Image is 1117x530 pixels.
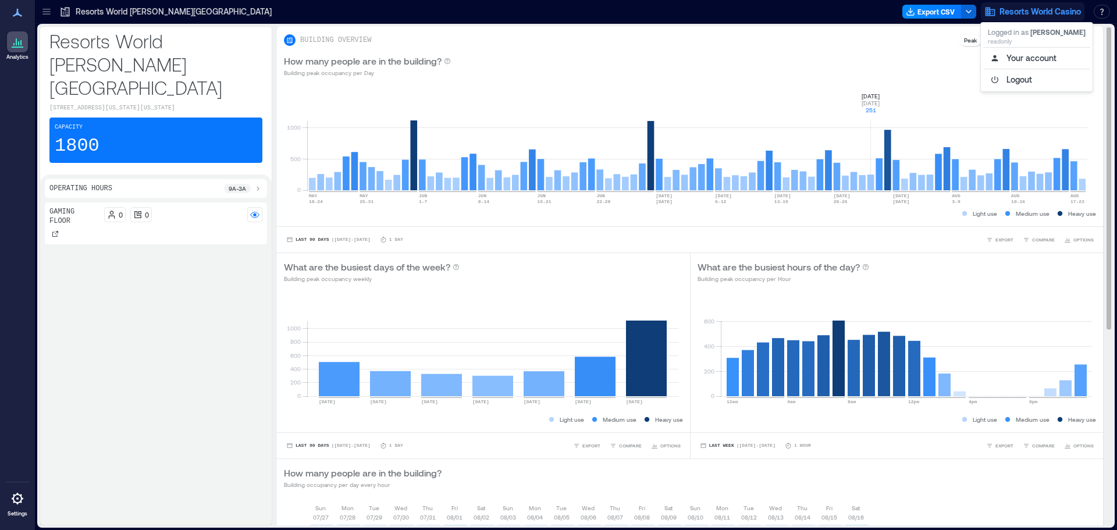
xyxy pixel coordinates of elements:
[284,68,451,77] p: Building peak occupancy per Day
[571,440,603,451] button: EXPORT
[290,379,301,386] tspan: 200
[848,513,864,522] p: 08/16
[664,503,673,513] p: Sat
[556,503,567,513] p: Tue
[610,503,620,513] p: Thu
[984,234,1016,246] button: EXPORT
[834,193,851,198] text: [DATE]
[714,513,730,522] p: 08/11
[49,29,262,99] p: Resorts World [PERSON_NAME][GEOGRAPHIC_DATA]
[55,134,99,158] p: 1800
[703,368,714,375] tspan: 200
[655,415,683,424] p: Heavy use
[1073,442,1094,449] span: OPTIONS
[290,338,301,345] tspan: 800
[393,513,409,522] p: 07/30
[1070,199,1084,204] text: 17-23
[634,513,650,522] p: 08/08
[716,503,728,513] p: Mon
[419,193,428,198] text: JUN
[1016,415,1050,424] p: Medium use
[284,466,442,480] p: How many people are in the building?
[774,199,788,204] text: 13-19
[852,503,860,513] p: Sat
[290,155,301,162] tspan: 500
[421,399,438,404] text: [DATE]
[1029,399,1038,404] text: 8pm
[309,193,318,198] text: MAY
[688,513,703,522] p: 08/10
[698,274,869,283] p: Building peak occupancy per Hour
[297,392,301,399] tspan: 0
[656,193,673,198] text: [DATE]
[607,440,644,451] button: COMPARE
[284,260,450,274] p: What are the busiest days of the week?
[1062,440,1096,451] button: OPTIONS
[639,503,645,513] p: Fri
[284,480,442,489] p: Building occupancy per day every hour
[394,503,407,513] p: Wed
[952,193,961,198] text: AUG
[821,513,837,522] p: 08/15
[649,440,683,451] button: OPTIONS
[367,513,382,522] p: 07/29
[55,123,83,132] p: Capacity
[1030,28,1086,36] span: [PERSON_NAME]
[999,6,1081,17] span: Resorts World Casino
[1073,236,1094,243] span: OPTIONS
[313,513,329,522] p: 07/27
[300,35,371,45] p: BUILDING OVERVIEW
[995,442,1013,449] span: EXPORT
[6,54,29,61] p: Analytics
[973,415,997,424] p: Light use
[340,513,355,522] p: 07/28
[988,37,1086,46] p: readonly
[995,236,1013,243] span: EXPORT
[76,6,272,17] p: Resorts World [PERSON_NAME][GEOGRAPHIC_DATA]
[698,260,860,274] p: What are the busiest hours of the day?
[420,513,436,522] p: 07/31
[319,399,336,404] text: [DATE]
[290,352,301,359] tspan: 600
[703,318,714,325] tspan: 600
[698,440,778,451] button: Last Week |[DATE]-[DATE]
[703,343,714,350] tspan: 400
[477,503,485,513] p: Sat
[1011,193,1020,198] text: AUG
[660,442,681,449] span: OPTIONS
[389,236,403,243] p: 1 Day
[360,199,373,204] text: 25-31
[715,193,732,198] text: [DATE]
[529,503,541,513] p: Mon
[538,193,546,198] text: JUN
[607,513,623,522] p: 08/07
[370,399,387,404] text: [DATE]
[1020,440,1057,451] button: COMPARE
[690,503,700,513] p: Sun
[715,199,726,204] text: 6-12
[581,513,596,522] p: 08/06
[284,440,373,451] button: Last 90 Days |[DATE]-[DATE]
[626,399,643,404] text: [DATE]
[768,513,784,522] p: 08/13
[503,503,513,513] p: Sun
[119,210,123,219] p: 0
[981,2,1084,21] button: Resorts World Casino
[341,503,354,513] p: Mon
[284,274,460,283] p: Building peak occupancy weekly
[49,104,262,113] p: [STREET_ADDRESS][US_STATE][US_STATE]
[287,124,301,131] tspan: 1000
[554,513,570,522] p: 08/05
[389,442,403,449] p: 1 Day
[538,199,552,204] text: 15-21
[848,399,856,404] text: 8am
[472,399,489,404] text: [DATE]
[984,440,1016,451] button: EXPORT
[964,35,977,45] p: Peak
[969,399,977,404] text: 4pm
[769,503,782,513] p: Wed
[3,28,32,64] a: Analytics
[973,209,997,218] p: Light use
[297,186,301,193] tspan: 0
[1032,236,1055,243] span: COMPARE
